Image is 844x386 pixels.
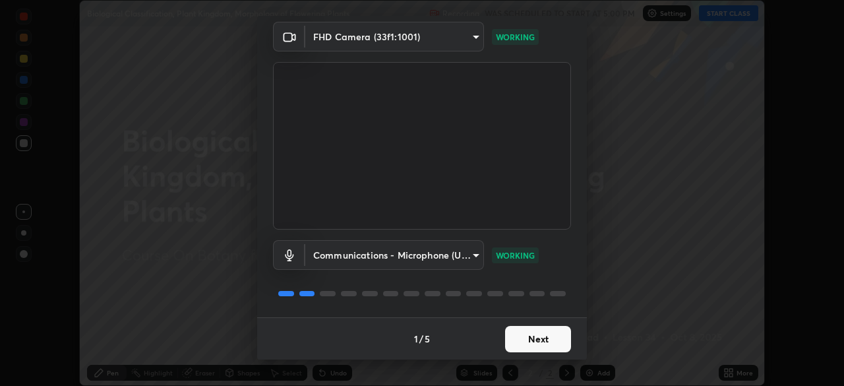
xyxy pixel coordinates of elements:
h4: 1 [414,332,418,346]
p: WORKING [496,249,535,261]
div: FHD Camera (33f1:1001) [305,240,484,270]
button: Next [505,326,571,352]
div: FHD Camera (33f1:1001) [305,22,484,51]
h4: 5 [425,332,430,346]
p: WORKING [496,31,535,43]
h4: / [419,332,423,346]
